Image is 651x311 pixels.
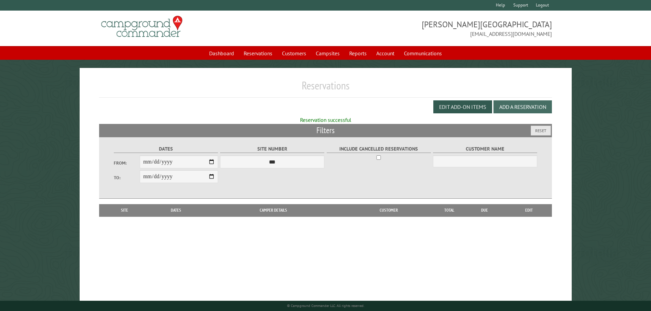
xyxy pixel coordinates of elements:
a: Reservations [240,47,276,60]
label: From: [114,160,140,166]
small: © Campground Commander LLC. All rights reserved. [287,303,364,308]
a: Dashboard [205,47,238,60]
th: Site [103,204,147,216]
button: Edit Add-on Items [433,100,492,113]
div: Reservation successful [99,116,552,124]
th: Camper Details [205,204,341,216]
a: Campsites [312,47,344,60]
label: Site Number [220,145,324,153]
span: [PERSON_NAME][GEOGRAPHIC_DATA] [EMAIL_ADDRESS][DOMAIN_NAME] [326,19,552,38]
button: Add a Reservation [493,100,552,113]
h2: Filters [99,124,552,137]
th: Due [463,204,506,216]
a: Customers [278,47,310,60]
label: Include Cancelled Reservations [327,145,431,153]
h1: Reservations [99,79,552,98]
th: Total [436,204,463,216]
a: Communications [400,47,446,60]
label: To: [114,174,140,181]
button: Reset [531,126,551,136]
a: Account [372,47,398,60]
th: Edit [506,204,552,216]
label: Customer Name [433,145,537,153]
th: Customer [341,204,436,216]
img: Campground Commander [99,13,185,40]
th: Dates [147,204,205,216]
a: Reports [345,47,371,60]
label: Dates [114,145,218,153]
